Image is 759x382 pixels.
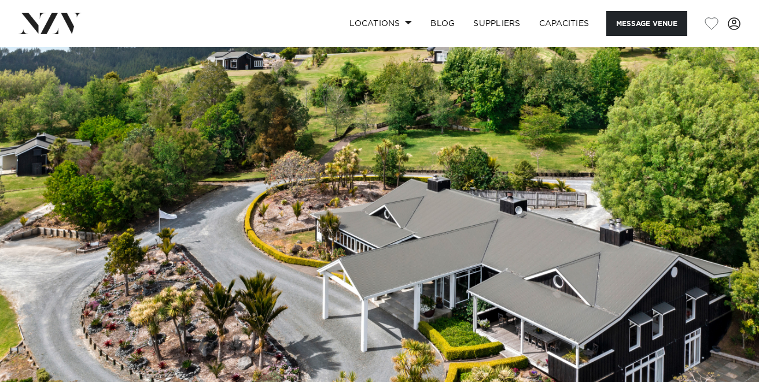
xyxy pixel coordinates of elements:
a: SUPPLIERS [464,11,529,36]
img: nzv-logo.png [19,13,82,34]
button: Message Venue [606,11,687,36]
a: BLOG [421,11,464,36]
a: Locations [340,11,421,36]
a: Capacities [530,11,599,36]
